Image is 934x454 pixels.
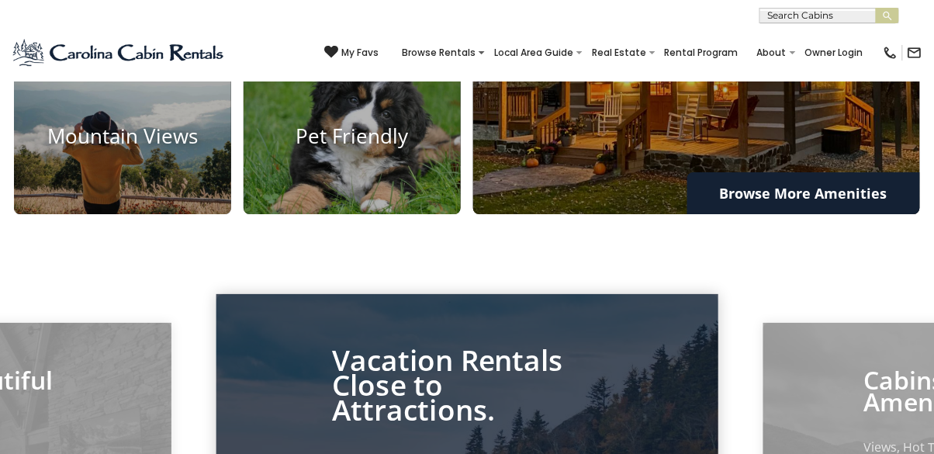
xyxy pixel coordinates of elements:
p: Vacation Rentals Close to Attractions. [332,348,602,423]
a: Browse More Amenities [687,172,920,214]
h4: Mountain Views [14,124,231,148]
a: Rental Program [657,42,746,64]
a: Local Area Guide [486,42,581,64]
span: My Favs [341,46,379,60]
a: My Favs [324,45,379,61]
img: phone-regular-black.png [883,45,898,61]
a: Real Estate [584,42,654,64]
a: Owner Login [797,42,871,64]
img: Blue-2.png [12,37,227,68]
a: Mountain Views [14,58,231,214]
a: About [749,42,794,64]
a: Browse Rentals [394,42,483,64]
a: Pet Friendly [244,58,461,214]
h4: Pet Friendly [244,124,461,148]
img: mail-regular-black.png [907,45,922,61]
